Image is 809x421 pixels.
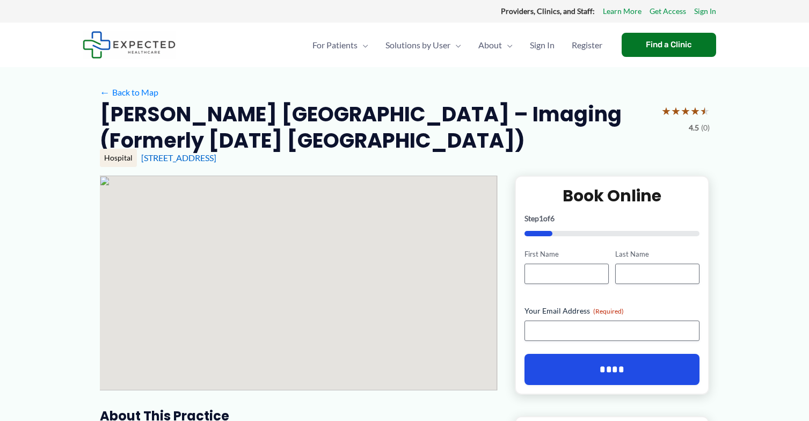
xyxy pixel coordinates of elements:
span: Menu Toggle [450,26,461,64]
a: [STREET_ADDRESS] [141,153,216,163]
span: 6 [550,214,555,223]
span: For Patients [312,26,358,64]
span: ★ [700,101,710,121]
span: ★ [690,101,700,121]
span: Solutions by User [385,26,450,64]
strong: Providers, Clinics, and Staff: [501,6,595,16]
span: 1 [539,214,543,223]
a: ←Back to Map [100,84,158,100]
a: Sign In [521,26,563,64]
div: Hospital [100,149,137,167]
img: Expected Healthcare Logo - side, dark font, small [83,31,176,59]
a: Register [563,26,611,64]
span: Menu Toggle [502,26,513,64]
span: Sign In [530,26,555,64]
p: Step of [524,215,700,222]
a: Find a Clinic [622,33,716,57]
h2: [PERSON_NAME] [GEOGRAPHIC_DATA] – Imaging (Formerly [DATE] [GEOGRAPHIC_DATA]) [100,101,653,154]
span: Register [572,26,602,64]
span: ★ [681,101,690,121]
a: AboutMenu Toggle [470,26,521,64]
label: Last Name [615,249,699,259]
span: ← [100,87,110,97]
span: Menu Toggle [358,26,368,64]
span: (0) [701,121,710,135]
span: About [478,26,502,64]
a: Sign In [694,4,716,18]
span: ★ [671,101,681,121]
label: Your Email Address [524,306,700,316]
h2: Book Online [524,185,700,206]
span: (Required) [593,307,624,315]
nav: Primary Site Navigation [304,26,611,64]
span: 4.5 [689,121,699,135]
a: Solutions by UserMenu Toggle [377,26,470,64]
a: Get Access [650,4,686,18]
label: First Name [524,249,609,259]
a: For PatientsMenu Toggle [304,26,377,64]
a: Learn More [603,4,642,18]
span: ★ [661,101,671,121]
